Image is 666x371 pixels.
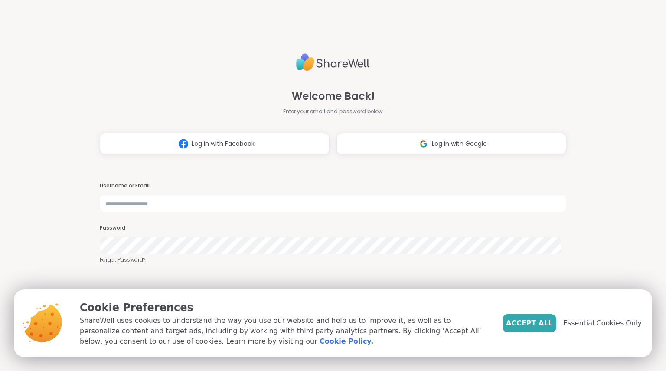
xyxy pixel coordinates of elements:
[100,133,330,154] button: Log in with Facebook
[80,315,489,347] p: ShareWell uses cookies to understand the way you use our website and help us to improve it, as we...
[563,318,642,328] span: Essential Cookies Only
[100,224,566,232] h3: Password
[100,256,566,264] a: Forgot Password?
[336,133,566,154] button: Log in with Google
[100,182,566,190] h3: Username or Email
[432,139,487,148] span: Log in with Google
[506,318,553,328] span: Accept All
[192,139,255,148] span: Log in with Facebook
[320,336,373,347] a: Cookie Policy.
[80,300,489,315] p: Cookie Preferences
[415,136,432,152] img: ShareWell Logomark
[503,314,556,332] button: Accept All
[292,89,375,104] span: Welcome Back!
[296,50,370,75] img: ShareWell Logo
[175,136,192,152] img: ShareWell Logomark
[283,108,383,115] span: Enter your email and password below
